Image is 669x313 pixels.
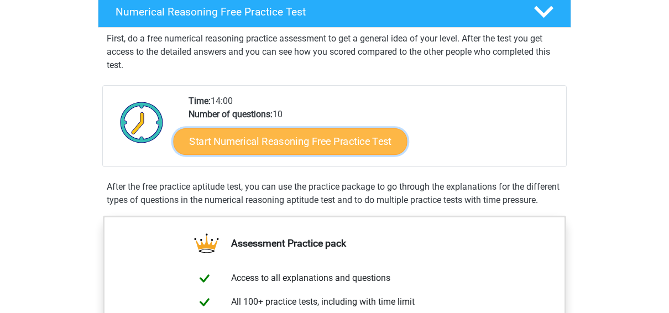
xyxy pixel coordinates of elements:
a: Start Numerical Reasoning Free Practice Test [174,128,407,154]
b: Number of questions: [189,109,273,119]
img: Clock [114,95,170,150]
b: Time: [189,96,211,106]
div: After the free practice aptitude test, you can use the practice package to go through the explana... [102,180,567,207]
p: First, do a free numerical reasoning practice assessment to get a general idea of your level. Aft... [107,32,562,72]
div: 14:00 10 [180,95,566,166]
h4: Numerical Reasoning Free Practice Test [116,6,516,18]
